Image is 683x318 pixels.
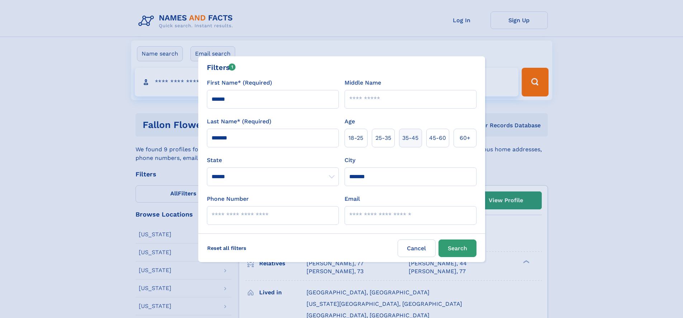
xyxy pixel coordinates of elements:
label: Phone Number [207,195,249,203]
span: 25‑35 [375,134,391,142]
button: Search [438,239,476,257]
span: 35‑45 [402,134,418,142]
label: Last Name* (Required) [207,117,271,126]
label: Reset all filters [203,239,251,257]
label: Cancel [398,239,436,257]
label: State [207,156,339,165]
div: Filters [207,62,236,73]
label: Age [345,117,355,126]
label: First Name* (Required) [207,79,272,87]
span: 60+ [460,134,470,142]
span: 18‑25 [348,134,363,142]
label: Middle Name [345,79,381,87]
label: Email [345,195,360,203]
label: City [345,156,355,165]
span: 45‑60 [429,134,446,142]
